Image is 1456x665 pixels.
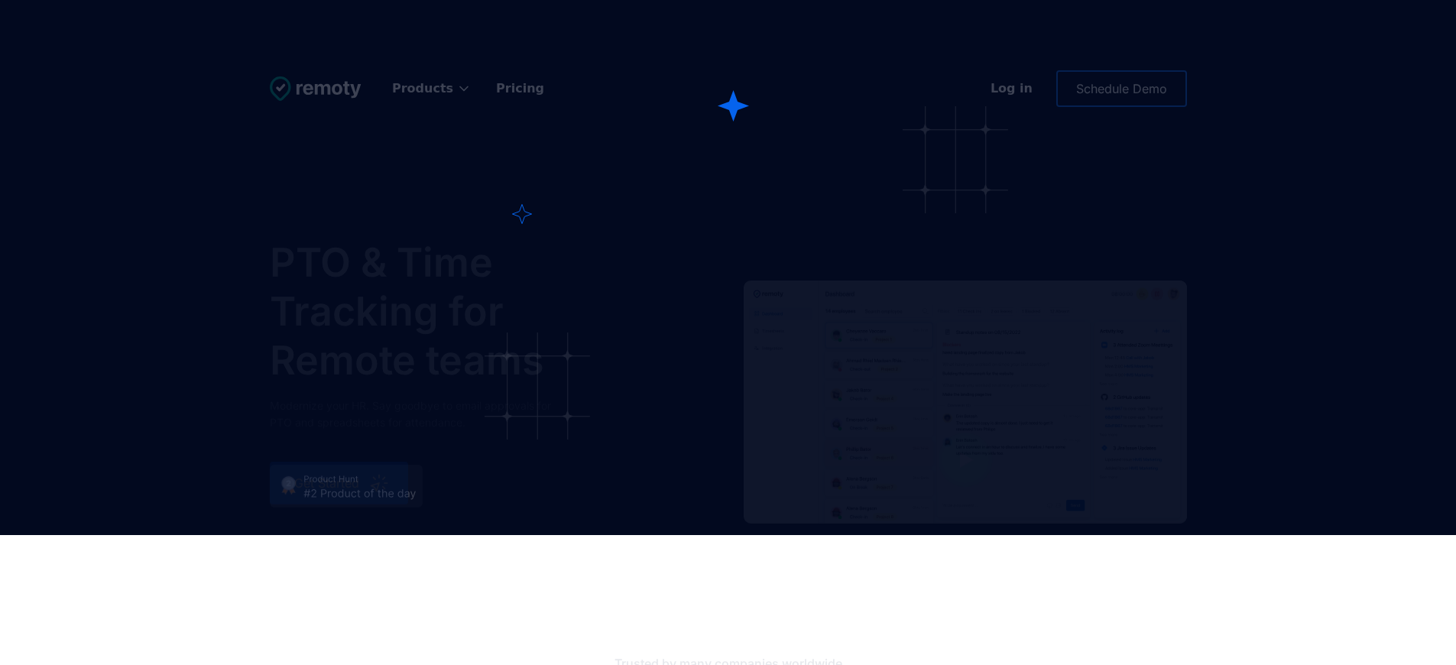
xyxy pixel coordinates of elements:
[288,474,368,492] div: Get Started
[1056,70,1187,107] a: Schedule Demo
[744,238,1187,566] a: open lightbox
[270,462,408,504] a: Get Started
[484,72,556,105] a: Pricing
[392,81,453,96] div: Products
[270,238,652,385] h1: PTO & Time Tracking for Remote teams
[990,79,1032,98] div: Log in
[380,72,484,105] div: Products
[270,76,362,101] img: Untitled UI logotext
[270,397,576,431] div: Modernize your HR. Say goodbye to email approvals for PTO and spreadsheets for attendance.
[975,71,1046,106] a: Log in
